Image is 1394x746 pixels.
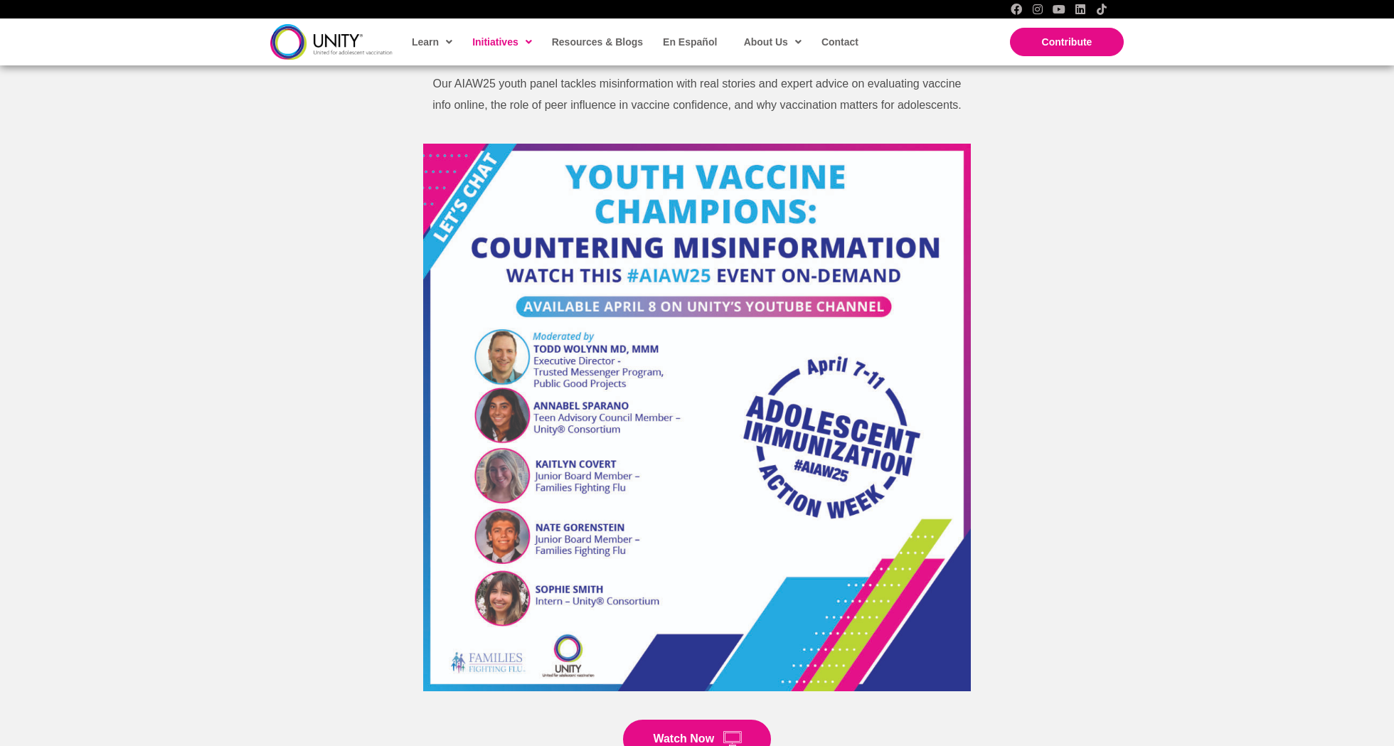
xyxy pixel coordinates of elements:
[552,36,643,48] span: Resources & Blogs
[545,26,649,58] a: Resources & Blogs
[1053,4,1065,15] a: YouTube
[412,31,452,53] span: Learn
[1075,4,1086,15] a: LinkedIn
[744,31,802,53] span: About Us
[270,24,393,59] img: unity-logo-dark
[472,31,532,53] span: Initiatives
[653,733,714,745] span: Watch Now
[1010,28,1124,56] a: Contribute
[1032,4,1043,15] a: Instagram
[821,36,858,48] span: Contact
[423,73,971,115] p: Our AIAW25 youth panel tackles misinformation with real stories and expert advice on evaluating v...
[663,36,717,48] span: En Español
[1011,4,1022,15] a: Facebook
[656,26,723,58] a: En Español
[1096,4,1107,15] a: TikTok
[737,26,807,58] a: About Us
[814,26,864,58] a: Contact
[1042,36,1092,48] span: Contribute
[423,144,971,691] img: Youth Vaccine Misinfo 1080x1080v2 (1)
